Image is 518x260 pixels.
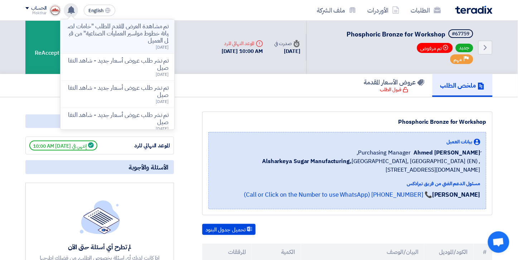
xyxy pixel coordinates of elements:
a: عروض الأسعار المقدمة قبول الطلب [356,74,432,97]
h5: ملخص الطلب [440,81,485,89]
div: Phosphoric Bronze for Workshop [208,118,486,126]
a: الأوردرات [362,2,405,19]
p: تم نشر طلب عروض أسعار جديد - شاهد التفاصيل [66,57,169,72]
div: الموعد النهائي للرد [222,40,263,47]
div: الموعد النهائي للرد [116,142,170,150]
div: قبول الطلب [380,86,408,93]
img: logo_1715669661184.jpg [49,5,61,16]
div: الحساب [31,5,47,11]
span: ِAhmed [PERSON_NAME] [414,148,480,157]
img: Teradix logo [455,6,493,14]
p: تم نشر طلب عروض أسعار جديد - شاهد التفاصيل [66,84,169,99]
h5: Phosphoric Bronze for Workshop [347,29,475,39]
span: مهم [454,56,462,63]
span: الأسئلة والأجوبة [129,163,168,171]
span: تم مرفوض [417,43,453,53]
img: empty_state_list.svg [80,200,120,234]
span: [DATE] [156,71,169,78]
button: تحميل جدول البنود [202,224,256,235]
a: 📞 [PHONE_NUMBER] (Call or Click on the Number to use WhatsApp) [244,190,432,199]
span: Purchasing Manager, [357,148,411,157]
button: English [84,5,115,16]
span: [DATE] [156,126,169,132]
a: الطلبات [405,2,447,19]
div: [DATE] [275,47,300,55]
div: #67759 [452,31,470,36]
p: تم مشاهدة العرض المقدم للطلب "خامات لصيانة خطوط مواسير العمليات الصناعية" من قبل العميل [66,23,169,44]
span: Phosphoric Bronze for Workshop [347,29,446,39]
span: [DATE] [156,44,169,50]
p: تم نشر طلب عروض أسعار جديد - شاهد التفاصيل [66,112,169,126]
div: Mokthar [25,11,47,15]
span: [DATE] [156,98,169,105]
div: مواعيد الطلب [25,114,174,128]
div: [DATE] 10:00 AM [222,47,263,55]
h5: عروض الأسعار المقدمة [364,78,425,86]
a: ملف الشركة [311,2,362,19]
div: مسئول الدعم الفني من فريق تيرادكس [214,180,480,187]
div: Open chat [488,231,509,253]
div: ReAccept the invitation [25,21,104,74]
b: Alsharkeya Sugar Manufacturing, [262,157,352,166]
span: جديد [456,44,473,52]
span: [GEOGRAPHIC_DATA], [GEOGRAPHIC_DATA] (EN) ,[STREET_ADDRESS][DOMAIN_NAME] [214,157,480,174]
span: English [88,8,103,13]
div: صدرت في [275,40,300,47]
span: بيانات العميل [446,138,473,146]
strong: [PERSON_NAME] [432,190,480,199]
span: إنتهي في [DATE] 10:00 AM [29,141,97,151]
a: ملخص الطلب [432,74,493,97]
div: لم تطرح أي أسئلة حتى الآن [39,243,161,251]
